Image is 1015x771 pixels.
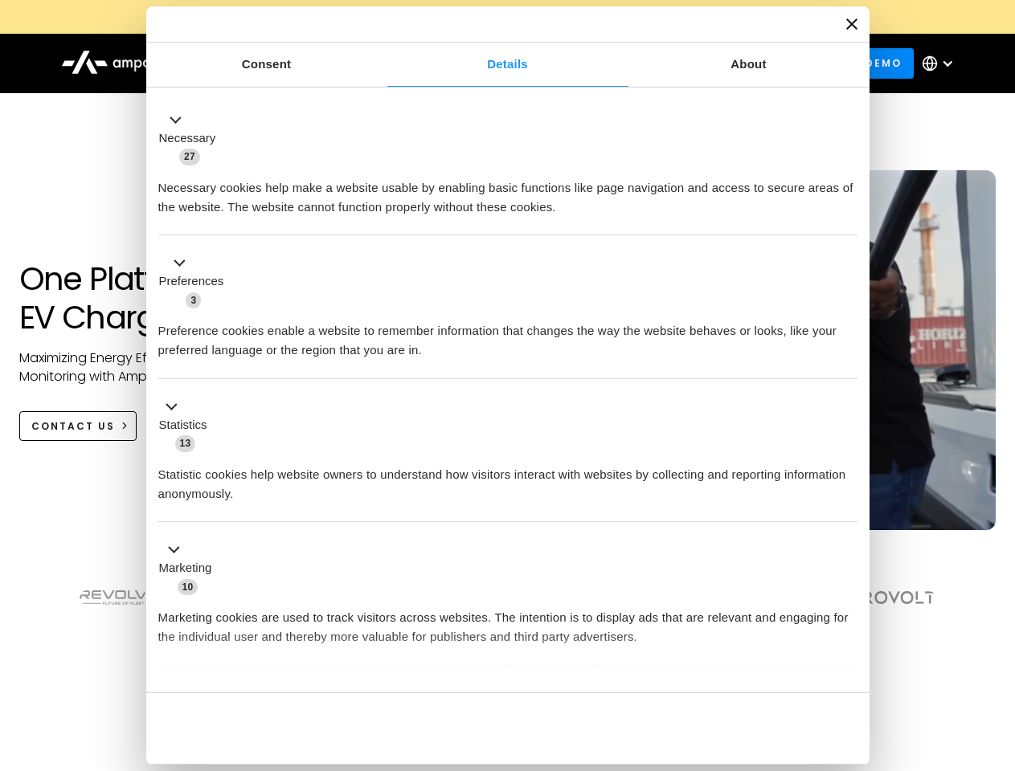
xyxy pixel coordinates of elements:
[186,292,201,308] span: 3
[175,435,196,451] span: 13
[158,683,290,704] button: Unclassified (2)
[159,559,212,577] label: Marketing
[19,259,324,337] h1: One Platform for EV Charging Hubs
[158,166,857,217] div: Necessary cookies help make a website usable by enabling basic functions like page navigation and...
[387,43,628,87] a: Details
[628,43,870,87] a: About
[19,349,324,385] p: Maximizing Energy Efficiency, Uptime, and 24/7 Monitoring with Ampcontrol Solutions
[158,397,217,453] button: Statistics (13)
[158,596,857,647] div: Marketing cookies are used to track visitors across websites. The intention is to display ads tha...
[159,416,207,434] label: Statistics
[158,254,234,310] button: Preferences (3)
[846,18,857,30] button: Close banner
[158,541,222,597] button: Marketing (10)
[840,591,935,604] img: Aerovolt Logo
[19,411,137,441] a: CONTACT US
[265,686,280,702] span: 2
[626,705,857,752] button: Okay
[158,309,857,360] div: Preference cookies enable a website to remember information that changes the way the website beha...
[31,419,115,434] div: CONTACT US
[158,110,226,166] button: Necessary (27)
[159,272,224,291] label: Preferences
[159,129,216,148] label: Necessary
[146,8,870,26] a: New Webinars: Register to Upcoming WebinarsREGISTER HERE
[146,43,387,87] a: Consent
[178,579,198,595] span: 10
[179,149,200,165] span: 27
[158,453,857,504] div: Statistic cookies help website owners to understand how visitors interact with websites by collec...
